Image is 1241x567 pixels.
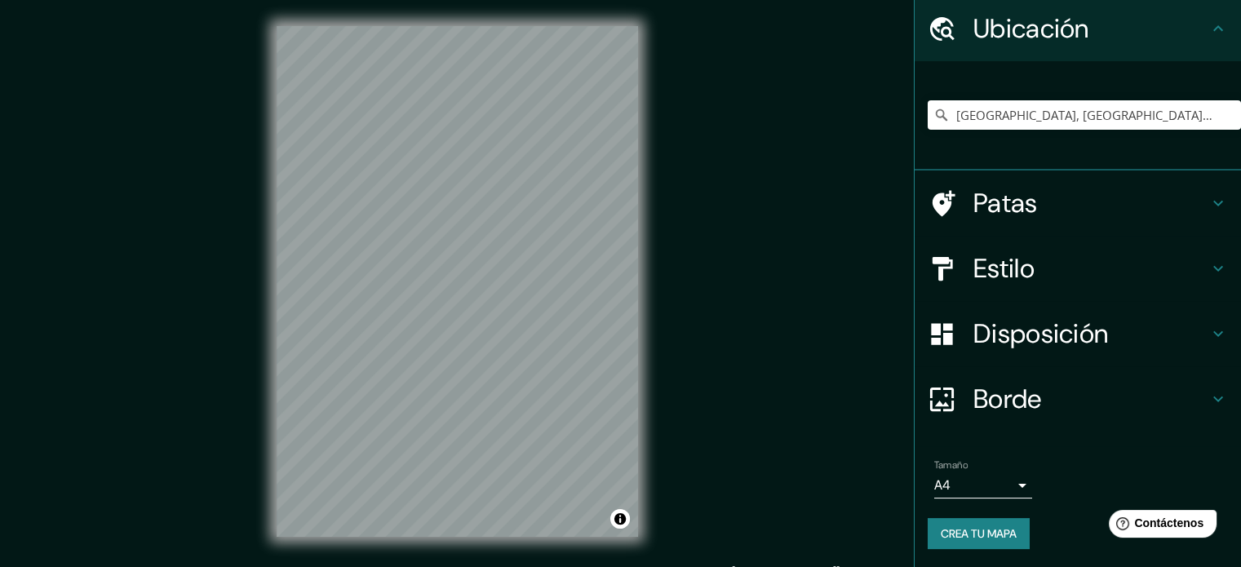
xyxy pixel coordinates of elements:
[973,317,1108,351] font: Disposición
[973,186,1038,220] font: Patas
[610,509,630,529] button: Activar o desactivar atribución
[277,26,638,537] canvas: Mapa
[934,476,951,494] font: A4
[915,301,1241,366] div: Disposición
[941,526,1017,541] font: Crea tu mapa
[915,171,1241,236] div: Patas
[934,472,1032,498] div: A4
[1096,503,1223,549] iframe: Lanzador de widgets de ayuda
[934,458,968,472] font: Tamaño
[928,518,1030,549] button: Crea tu mapa
[973,251,1035,286] font: Estilo
[928,100,1241,130] input: Elige tu ciudad o zona
[915,236,1241,301] div: Estilo
[973,382,1042,416] font: Borde
[973,11,1089,46] font: Ubicación
[915,366,1241,432] div: Borde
